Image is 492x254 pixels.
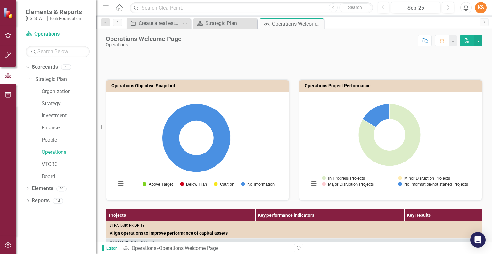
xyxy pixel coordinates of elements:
div: Sep-25 [393,4,438,12]
text: Minor Disruption Projects [404,176,450,181]
a: Scorecards [32,64,58,71]
text: No information/not started Projects [404,182,468,187]
path: No information/not started Projects, 3. [363,104,389,127]
a: Strategic Plan [195,19,256,27]
a: Elements [32,185,53,192]
div: Open Intercom Messenger [470,232,486,248]
a: Board [42,173,96,180]
div: 9 [61,65,71,70]
input: Search ClearPoint... [130,2,373,13]
div: 26 [56,186,67,191]
button: Search [339,3,371,12]
span: Elements & Reports [26,8,82,16]
button: Show Major Disruption Projects [322,182,374,187]
img: ClearPoint Strategy [3,7,14,19]
a: People [42,136,96,144]
a: Operations [42,149,96,156]
button: Show In Progress Projects [322,176,365,180]
path: Major Disruption Projects, 0. [363,119,376,127]
div: Strategic Plan [205,19,256,27]
svg: Interactive chart [306,97,473,194]
h3: Operations Project Performance [305,83,479,88]
a: Finance [42,124,96,132]
button: Show Above Target [143,182,173,187]
div: 14 [53,198,63,204]
a: Operations [26,31,90,38]
button: Show Minor Disruption Projects [398,176,450,180]
a: VTCRC [42,161,96,168]
div: Chart. Highcharts interactive chart. [113,97,282,194]
path: In Progress Projects, 15. [358,104,421,166]
path: No Information, 4. [162,104,230,172]
div: » [123,245,289,252]
div: Operations [106,42,182,47]
a: Strategic Plan [35,76,96,83]
div: Operations Welcome Page [272,20,322,28]
svg: Interactive chart [113,97,280,194]
text: Below Plan [186,182,207,187]
button: View chart menu, Chart [309,179,318,188]
button: Show No Information [241,182,274,187]
small: [US_STATE] Tech Foundation [26,16,82,21]
input: Search Below... [26,46,90,57]
div: Operations Welcome Page [159,245,218,251]
div: Create a real estate document repository [139,19,181,27]
span: Editor [102,245,119,251]
button: KS [475,2,487,13]
a: Investment [42,112,96,119]
button: Show No information/not started Projects [398,182,467,187]
button: Sep-25 [391,2,440,13]
a: Organization [42,88,96,95]
div: Operations Welcome Page [106,35,182,42]
h3: Operations Objective Snapshot [111,83,286,88]
a: Create a real estate document repository [128,19,181,27]
a: Strategy [42,100,96,108]
div: Chart. Highcharts interactive chart. [306,97,475,194]
a: Reports [32,197,50,205]
button: View chart menu, Chart [116,179,125,188]
button: Show Caution [214,182,234,187]
span: Search [348,5,362,10]
button: Show Below Plan [180,182,207,187]
a: Operations [132,245,156,251]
